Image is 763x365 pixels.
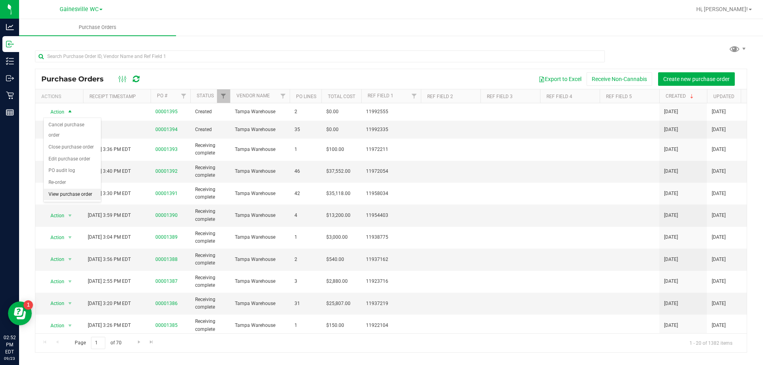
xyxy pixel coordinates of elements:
span: Action [43,254,65,265]
span: Receiving complete [195,208,225,223]
inline-svg: Retail [6,91,14,99]
span: Receiving complete [195,186,225,201]
span: [DATE] [712,146,726,153]
a: Status [197,93,214,98]
span: Action [43,298,65,309]
li: View purchase order [44,189,101,201]
span: [DATE] 3:40 PM EDT [88,168,131,175]
span: Receiving complete [195,296,225,311]
span: 11958034 [366,190,416,197]
a: Ref Field 3 [487,94,513,99]
inline-svg: Analytics [6,23,14,31]
span: [DATE] [664,168,678,175]
span: Tampa Warehouse [235,234,285,241]
span: Tampa Warehouse [235,146,285,153]
p: 09/23 [4,355,15,361]
a: Filter [408,89,421,103]
a: 00001394 [155,127,178,132]
span: [DATE] 3:56 PM EDT [88,256,131,263]
span: 11937219 [366,300,416,307]
li: Close purchase order [44,141,101,153]
span: Action [43,232,65,243]
li: Re-order [44,177,101,189]
span: [DATE] [712,212,726,219]
a: Filter [277,89,290,103]
span: $0.00 [326,126,339,133]
span: Tampa Warehouse [235,278,285,285]
span: Action [43,106,65,118]
span: $3,000.00 [326,234,348,241]
span: select [65,254,75,265]
div: Actions [41,94,80,99]
a: 00001391 [155,191,178,196]
span: Action [43,276,65,287]
span: $540.00 [326,256,344,263]
span: 11972054 [366,168,416,175]
span: 11992335 [366,126,416,133]
span: Tampa Warehouse [235,212,285,219]
span: Tampa Warehouse [235,126,285,133]
span: [DATE] [664,190,678,197]
span: select [65,320,75,331]
span: [DATE] [664,322,678,329]
span: Hi, [PERSON_NAME]! [696,6,748,12]
span: 1 [294,322,317,329]
a: 00001392 [155,168,178,174]
span: Receiving complete [195,164,225,179]
span: 1 - 20 of 1382 items [683,337,739,349]
a: Created [666,93,695,99]
span: [DATE] [664,256,678,263]
a: 00001395 [155,109,178,114]
a: 00001387 [155,278,178,284]
a: 00001385 [155,323,178,328]
span: 11937162 [366,256,416,263]
span: select [65,210,75,221]
span: [DATE] [712,190,726,197]
span: Page of 70 [68,337,128,349]
span: 11922104 [366,322,416,329]
span: 4 [294,212,317,219]
span: Action [43,320,65,331]
span: 11954403 [366,212,416,219]
p: 02:52 PM EDT [4,334,15,355]
span: 1 [294,146,317,153]
a: Receipt Timestamp [89,94,136,99]
a: 00001390 [155,212,178,218]
span: [DATE] 3:30 PM EDT [88,190,131,197]
span: Gainesville WC [60,6,99,13]
a: Total Cost [328,94,355,99]
span: Receiving complete [195,230,225,245]
span: [DATE] [664,234,678,241]
span: 11972211 [366,146,416,153]
span: Receiving complete [195,252,225,267]
button: Export to Excel [533,72,587,86]
span: $2,880.00 [326,278,348,285]
span: 1 [294,234,317,241]
span: 11992555 [366,108,416,116]
input: Search Purchase Order ID, Vendor Name and Ref Field 1 [35,50,605,62]
span: [DATE] 3:04 PM EDT [88,234,131,241]
span: select [65,276,75,287]
span: Tampa Warehouse [235,300,285,307]
span: 3 [294,278,317,285]
span: [DATE] 2:55 PM EDT [88,278,131,285]
span: 31 [294,300,317,307]
span: [DATE] [664,212,678,219]
span: Receiving complete [195,318,225,333]
span: $100.00 [326,146,344,153]
span: [DATE] 3:26 PM EDT [88,322,131,329]
span: [DATE] 3:59 PM EDT [88,212,131,219]
span: Receiving complete [195,142,225,157]
span: $35,118.00 [326,190,351,197]
a: Vendor Name [236,93,270,98]
span: select [65,106,75,118]
span: [DATE] [664,108,678,116]
a: Ref Field 1 [368,93,393,98]
span: Receiving complete [195,274,225,289]
span: 11938775 [366,234,416,241]
span: [DATE] 3:36 PM EDT [88,146,131,153]
span: Tampa Warehouse [235,108,285,116]
iframe: Resource center [8,301,32,325]
span: [DATE] [712,278,726,285]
